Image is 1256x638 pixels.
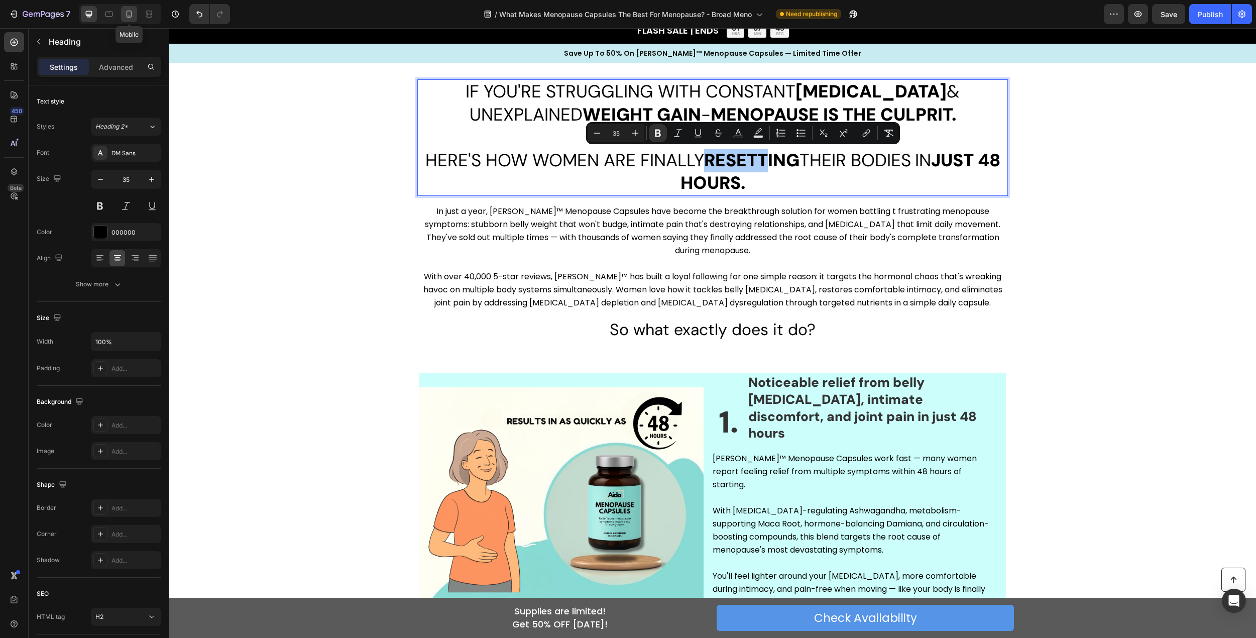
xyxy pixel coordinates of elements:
[37,556,60,565] div: Shadow
[111,556,159,565] div: Add...
[111,421,159,430] div: Add...
[10,107,24,115] div: 450
[37,395,85,409] div: Background
[37,364,60,373] div: Padding
[606,4,615,8] p: SEC
[248,51,839,168] h2: Rich Text Editor. Editing area: main
[584,4,593,8] p: MIN
[499,9,752,20] span: What Makes Menopause Capsules The Best For Menopause? - Broad Meno
[1222,589,1246,613] div: Open Intercom Messenger
[413,75,532,98] strong: WEIGHT GAIN
[91,333,161,351] input: Auto
[4,4,75,24] button: 7
[511,121,831,167] strong: JUST 48 HOURS.
[256,121,831,167] span: HERE'S HOW WOMEN ARE FINALLY THEIR BODIES IN
[111,149,159,158] div: DM Sans
[250,359,534,576] img: gempages_578363057307124498-8b9ccbbd-da5b-431d-b41b-c870ff930965.png
[37,337,53,346] div: Width
[645,583,748,597] p: Check Availability
[1189,4,1231,24] button: Publish
[37,252,65,265] div: Align
[626,52,777,75] strong: [MEDICAL_DATA]
[37,529,57,539] div: Corner
[111,504,159,513] div: Add...
[296,52,790,98] span: IF YOU'RE STRUGGLING WITH CONSTANT & UNEXPLAINED -
[37,148,49,157] div: Font
[8,184,24,192] div: Beta
[37,311,63,325] div: Size
[786,10,837,19] span: Need republishing
[95,122,128,131] span: Heading 2*
[37,228,52,237] div: Color
[242,576,539,604] h2: Supplies are limited! Get 50% OFF [DATE]!
[548,374,570,415] h2: 1.
[111,228,159,237] div: 000000
[37,612,65,621] div: HTML tag
[189,4,230,24] div: Undo/Redo
[535,121,630,144] strong: RESETTING
[1198,9,1223,20] div: Publish
[37,420,52,430] div: Color
[578,345,821,415] h2: Noticeable relief from belly [MEDICAL_DATA], intimate discomfort, and joint pain in just 48 hours
[91,608,161,626] button: H2
[249,177,838,242] p: In just a year, [PERSON_NAME]™ Menopause Capsules have become the breakthrough solution for women...
[1152,4,1185,24] button: Save
[37,589,49,598] div: SEO
[37,478,69,492] div: Shape
[99,62,133,72] p: Advanced
[95,613,103,620] span: H2
[37,503,56,512] div: Border
[66,8,70,20] p: 7
[495,9,497,20] span: /
[1161,10,1177,19] span: Save
[37,122,54,131] div: Styles
[91,118,161,136] button: Heading 2*
[37,172,63,186] div: Size
[50,62,78,72] p: Settings
[543,424,826,463] p: [PERSON_NAME]™ Menopause Capsules work fast — many women report feeling relief from multiple symp...
[111,364,159,373] div: Add...
[543,476,826,528] p: With [MEDICAL_DATA]-regulating Ashwagandha, metabolism-supporting Maca Root, hormone-balancing Da...
[586,122,900,144] div: Editor contextual toolbar
[543,542,826,581] p: You'll feel lighter around your [MEDICAL_DATA], more comfortable during intimacy, and pain-free w...
[541,75,787,98] strong: MENOPAUSE IS THE CULPRIT.
[111,530,159,539] div: Add...
[248,176,839,282] div: Rich Text Editor. Editing area: main
[248,290,839,313] h2: So what exactly does it do?
[37,97,64,106] div: Text style
[562,4,570,8] p: HRS
[37,275,161,293] button: Show more
[111,447,159,456] div: Add...
[37,447,54,456] div: Image
[49,36,157,48] p: Heading
[249,242,838,281] p: With over 40,000 5-star reviews, [PERSON_NAME]™ has built a loyal following for one simple reason...
[395,21,692,30] p: save up to 50% on [PERSON_NAME]™ menopause capsules — limited time offer
[169,28,1256,638] iframe: Design area
[76,279,123,289] div: Show more
[547,577,845,603] a: Check Availability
